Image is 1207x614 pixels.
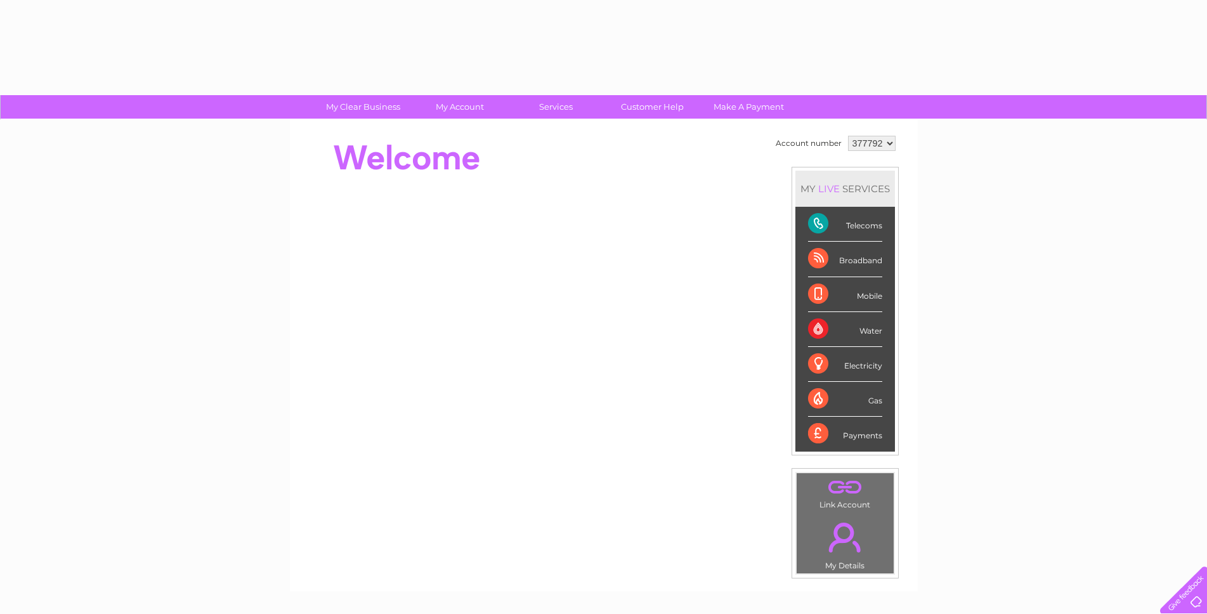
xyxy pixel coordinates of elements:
a: Make A Payment [696,95,801,119]
a: My Clear Business [311,95,415,119]
td: Account number [773,133,845,154]
div: Water [808,312,882,347]
td: My Details [796,512,894,574]
div: Broadband [808,242,882,277]
div: Electricity [808,347,882,382]
div: MY SERVICES [795,171,895,207]
td: Link Account [796,473,894,513]
div: Payments [808,417,882,451]
div: Mobile [808,277,882,312]
div: LIVE [816,183,842,195]
a: . [800,515,891,559]
a: . [800,476,891,499]
a: Customer Help [600,95,705,119]
a: Services [504,95,608,119]
a: My Account [407,95,512,119]
div: Telecoms [808,207,882,242]
div: Gas [808,382,882,417]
